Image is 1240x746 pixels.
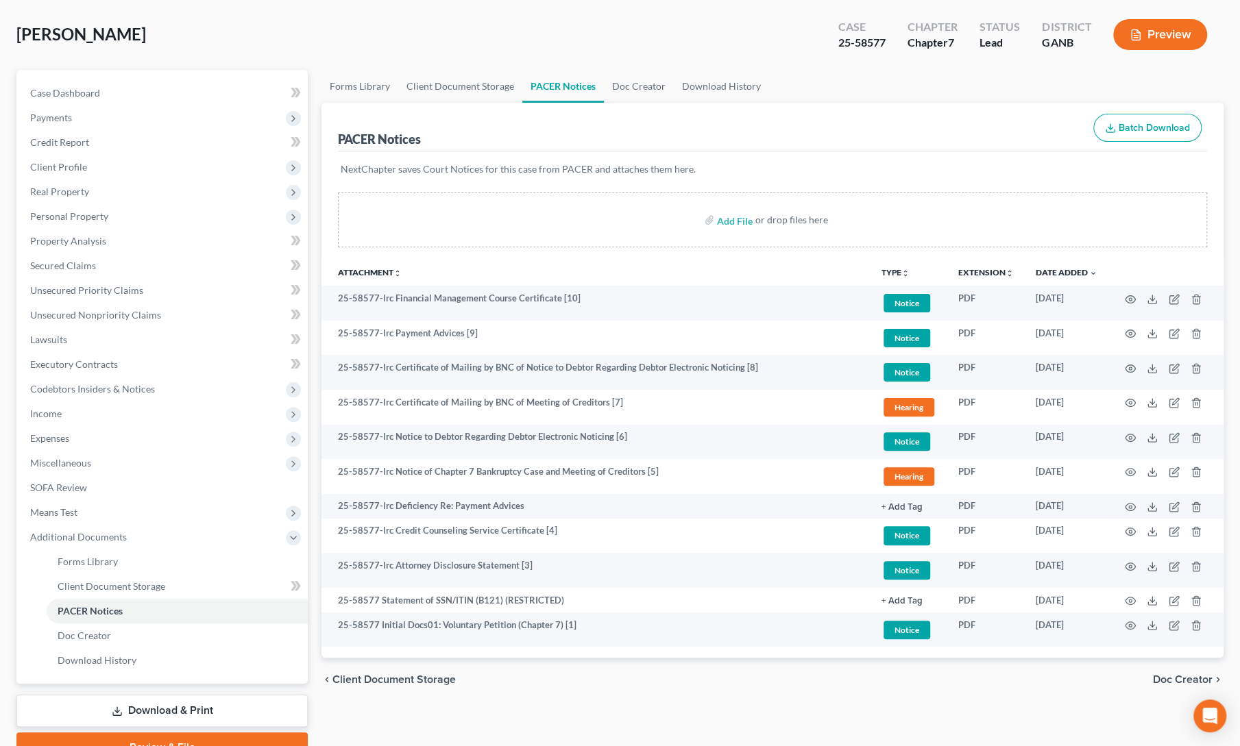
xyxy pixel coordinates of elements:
[947,494,1025,519] td: PDF
[1036,267,1097,277] a: Date Added expand_more
[58,654,136,666] span: Download History
[882,499,936,512] a: + Add Tag
[1193,699,1226,732] div: Open Intercom Messenger
[341,162,1204,176] p: NextChapter saves Court Notices for this case from PACER and attaches them here.
[882,524,936,547] a: Notice
[1119,122,1190,134] span: Batch Download
[19,229,308,253] a: Property Analysis
[884,363,930,382] span: Notice
[19,327,308,352] a: Lawsuits
[30,235,106,247] span: Property Analysis
[947,553,1025,588] td: PDF
[58,556,118,567] span: Forms Library
[1153,674,1224,685] button: Doc Creator chevron_right
[1093,114,1202,142] button: Batch Download
[47,623,308,648] a: Doc Creator
[30,408,62,419] span: Income
[1025,321,1108,356] td: [DATE]
[884,561,930,580] span: Notice
[321,612,871,647] td: 25-58577 Initial Docs01: Voluntary Petition (Chapter 7) [1]
[1025,553,1108,588] td: [DATE]
[884,621,930,639] span: Notice
[947,321,1025,356] td: PDF
[47,648,308,673] a: Download History
[882,327,936,349] a: Notice
[884,526,930,545] span: Notice
[1042,19,1091,35] div: District
[332,674,456,685] span: Client Document Storage
[321,519,871,554] td: 25-58577-lrc Credit Counseling Service Certificate [4]
[882,396,936,419] a: Hearing
[947,612,1025,647] td: PDF
[884,294,930,312] span: Notice
[947,390,1025,425] td: PDF
[30,260,96,271] span: Secured Claims
[882,597,923,606] button: + Add Tag
[30,161,87,173] span: Client Profile
[674,70,769,103] a: Download History
[1042,35,1091,51] div: GANB
[1025,494,1108,519] td: [DATE]
[321,553,871,588] td: 25-58577-lrc Attorney Disclosure Statement [3]
[947,519,1025,554] td: PDF
[908,35,958,51] div: Chapter
[884,329,930,347] span: Notice
[58,630,111,641] span: Doc Creator
[948,36,954,49] span: 7
[321,674,332,685] i: chevron_left
[882,619,936,641] a: Notice
[1113,19,1207,50] button: Preview
[604,70,674,103] a: Doc Creator
[321,674,456,685] button: chevron_left Client Document Storage
[1025,390,1108,425] td: [DATE]
[30,531,127,543] span: Additional Documents
[47,599,308,623] a: PACER Notices
[321,70,398,103] a: Forms Library
[980,35,1020,51] div: Lead
[338,267,402,277] a: Attachmentunfold_more
[321,494,871,519] td: 25-58577-lrc Deficiency Re: Payment Advices
[30,309,161,321] span: Unsecured Nonpriority Claims
[16,695,308,727] a: Download & Print
[398,70,522,103] a: Client Document Storage
[882,465,936,488] a: Hearing
[908,19,958,35] div: Chapter
[16,24,146,44] span: [PERSON_NAME]
[884,467,934,486] span: Hearing
[882,361,936,384] a: Notice
[30,284,143,296] span: Unsecured Priority Claims
[19,278,308,303] a: Unsecured Priority Claims
[30,383,155,395] span: Codebtors Insiders & Notices
[30,136,89,148] span: Credit Report
[1025,355,1108,390] td: [DATE]
[321,588,871,612] td: 25-58577 Statement of SSN/ITIN (B121) (RESTRICTED)
[882,594,936,607] a: + Add Tag
[19,130,308,155] a: Credit Report
[30,358,118,370] span: Executory Contracts
[30,334,67,345] span: Lawsuits
[30,432,69,444] span: Expenses
[47,574,308,599] a: Client Document Storage
[19,352,308,377] a: Executory Contracts
[980,19,1020,35] div: Status
[19,253,308,278] a: Secured Claims
[958,267,1014,277] a: Extensionunfold_more
[30,210,108,222] span: Personal Property
[30,112,72,123] span: Payments
[47,549,308,574] a: Forms Library
[393,269,402,277] i: unfold_more
[947,588,1025,612] td: PDF
[522,70,604,103] a: PACER Notices
[947,286,1025,321] td: PDF
[947,425,1025,460] td: PDF
[30,482,87,493] span: SOFA Review
[1025,425,1108,460] td: [DATE]
[882,559,936,582] a: Notice
[30,186,89,197] span: Real Property
[321,286,871,321] td: 25-58577-lrc Financial Management Course Certificate [10]
[19,81,308,105] a: Case Dashboard
[1025,286,1108,321] td: [DATE]
[1025,459,1108,494] td: [DATE]
[1153,674,1213,685] span: Doc Creator
[838,19,886,35] div: Case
